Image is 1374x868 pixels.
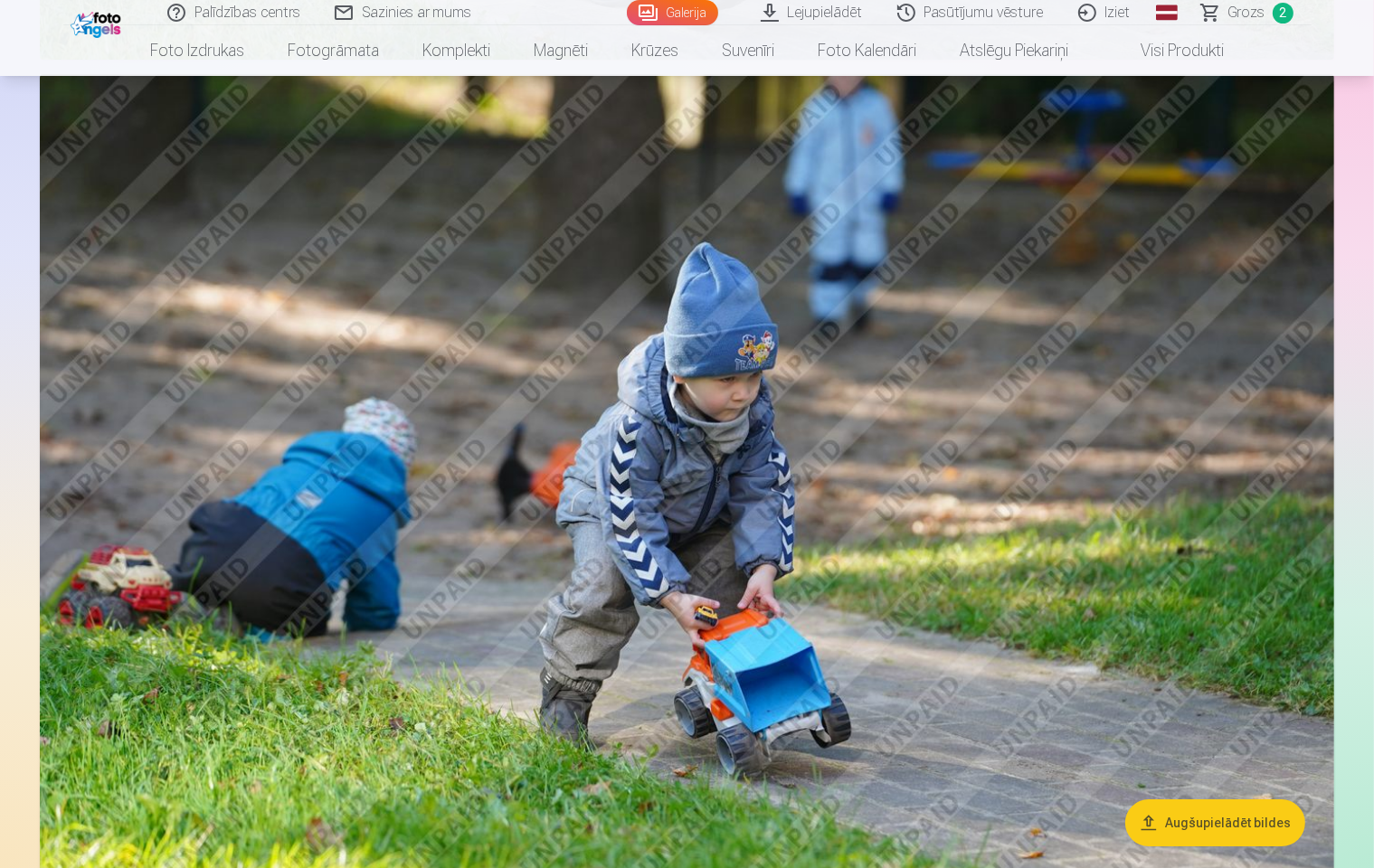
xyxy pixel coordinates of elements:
[1228,2,1265,24] span: Grozs
[610,25,700,76] a: Krūzes
[512,25,610,76] a: Magnēti
[1273,3,1293,24] span: 2
[938,25,1090,76] a: Atslēgu piekariņi
[1090,25,1246,76] a: Visi produkti
[700,25,796,76] a: Suvenīri
[796,25,938,76] a: Foto kalendāri
[401,25,512,76] a: Komplekti
[71,7,126,38] img: /fa1
[1125,799,1305,846] button: Augšupielādēt bildes
[128,25,266,76] a: Foto izdrukas
[266,25,401,76] a: Fotogrāmata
